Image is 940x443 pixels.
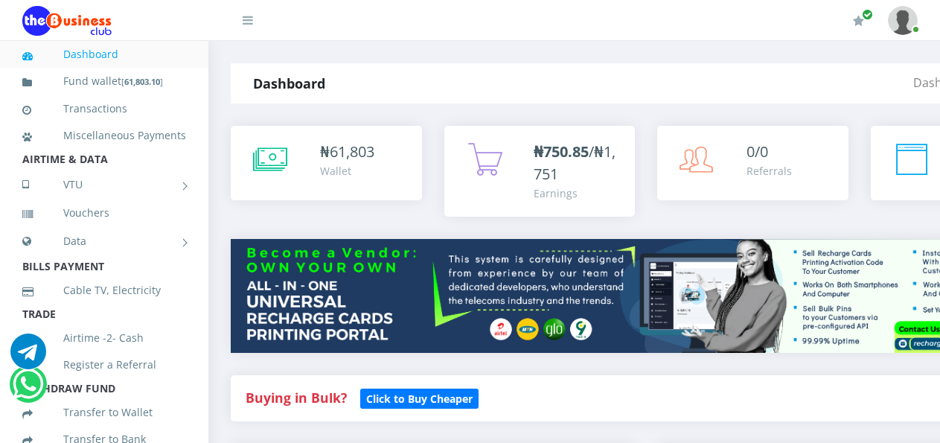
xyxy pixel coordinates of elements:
a: Chat for support [10,345,46,369]
a: Miscellaneous Payments [22,118,186,153]
a: Transfer to Wallet [22,395,186,430]
a: Dashboard [22,37,186,71]
a: Fund wallet[61,803.10] [22,64,186,99]
b: Click to Buy Cheaper [366,392,473,406]
span: Renew/Upgrade Subscription [862,9,873,20]
span: 61,803 [330,141,374,162]
img: Logo [22,6,112,36]
div: Earnings [534,185,621,201]
a: 0/0 Referrals [657,126,848,200]
a: Register a Referral [22,348,186,382]
strong: Buying in Bulk? [246,389,347,407]
a: Data [22,223,186,260]
b: 61,803.10 [124,76,160,87]
div: Wallet [320,163,374,179]
a: Cable TV, Electricity [22,273,186,307]
i: Renew/Upgrade Subscription [853,15,864,27]
a: Transactions [22,92,186,126]
a: Chat for support [13,377,43,402]
a: Click to Buy Cheaper [360,389,479,407]
img: User [888,6,918,35]
span: /₦1,751 [534,141,616,184]
div: Referrals [746,163,792,179]
b: ₦750.85 [534,141,589,162]
a: Vouchers [22,196,186,230]
small: [ ] [121,76,163,87]
a: ₦61,803 Wallet [231,126,422,200]
a: Airtime -2- Cash [22,321,186,355]
div: ₦ [320,141,374,163]
a: ₦750.85/₦1,751 Earnings [444,126,636,217]
span: 0/0 [746,141,768,162]
strong: Dashboard [253,74,325,92]
a: VTU [22,166,186,203]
